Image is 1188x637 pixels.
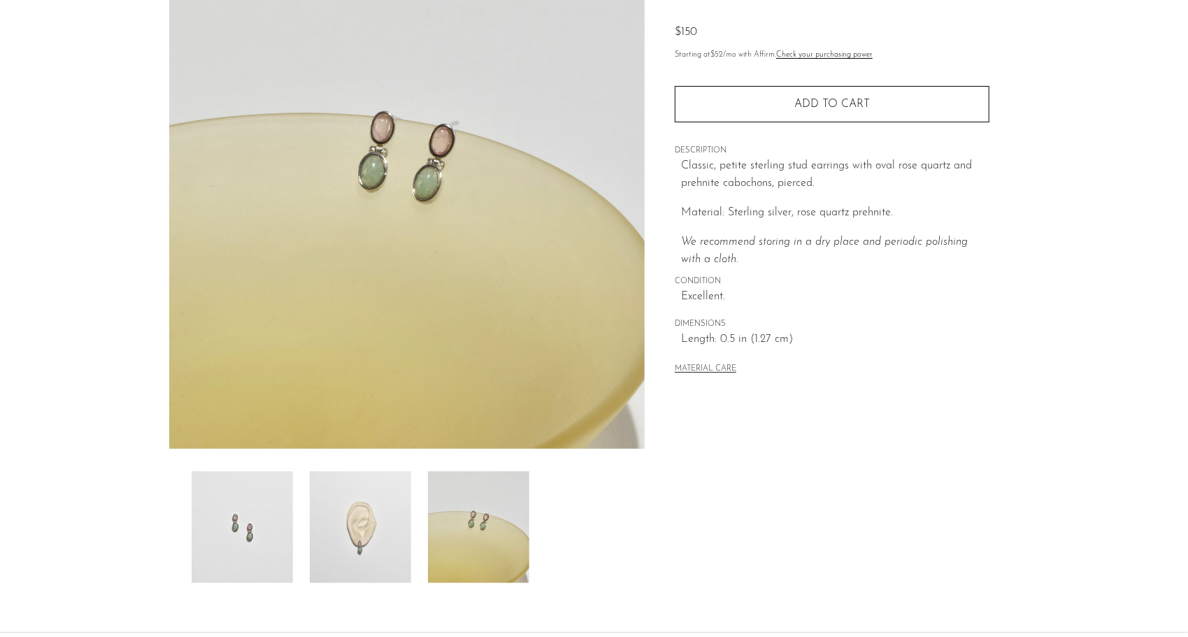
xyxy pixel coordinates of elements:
[681,157,989,193] p: Classic, petite sterling stud earrings with oval rose quartz and prehnite cabochons, pierced.
[675,49,989,62] p: Starting at /mo with Affirm.
[428,471,529,583] img: Quartz Prehnite Earrings
[681,331,989,349] span: Length: 0.5 in (1.27 cm)
[192,471,293,583] img: Quartz Prehnite Earrings
[675,318,989,331] span: DIMENSIONS
[310,471,411,583] img: Quartz Prehnite Earrings
[675,364,736,375] button: MATERIAL CARE
[675,145,989,157] span: DESCRIPTION
[675,275,989,288] span: CONDITION
[794,99,870,110] span: Add to cart
[681,236,968,266] i: We recommend storing in a dry place and periodic polishing with a cloth.
[681,288,989,306] span: Excellent.
[710,51,723,59] span: $52
[681,204,989,222] p: Material: Sterling silver, rose quartz prehnite.
[675,27,697,38] span: $150
[675,86,989,122] button: Add to cart
[776,51,873,59] a: Check your purchasing power - Learn more about Affirm Financing (opens in modal)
